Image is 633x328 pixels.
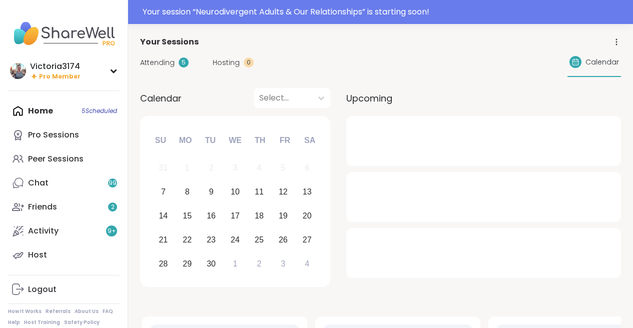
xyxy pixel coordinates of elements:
[585,57,619,67] span: Calendar
[185,161,190,174] div: 1
[64,319,100,326] a: Safety Policy
[272,253,294,274] div: Choose Friday, October 3rd, 2025
[231,233,240,246] div: 24
[111,203,115,211] span: 2
[153,253,174,274] div: Choose Sunday, September 28th, 2025
[233,161,238,174] div: 3
[8,319,20,326] a: Help
[159,233,168,246] div: 21
[272,157,294,179] div: Not available Friday, September 5th, 2025
[140,36,199,48] span: Your Sessions
[233,257,238,270] div: 1
[108,227,116,235] span: 9 +
[274,129,296,151] div: Fr
[281,257,285,270] div: 3
[255,209,264,222] div: 18
[255,233,264,246] div: 25
[177,157,198,179] div: Not available Monday, September 1st, 2025
[30,61,81,72] div: Victoria3174
[225,205,246,227] div: Choose Wednesday, September 17th, 2025
[159,161,168,174] div: 31
[28,129,79,140] div: Pro Sessions
[177,205,198,227] div: Choose Monday, September 15th, 2025
[103,308,113,315] a: FAQ
[39,72,81,81] span: Pro Member
[8,219,120,243] a: Activity9+
[296,157,318,179] div: Not available Saturday, September 6th, 2025
[305,257,309,270] div: 4
[249,229,270,250] div: Choose Thursday, September 25th, 2025
[28,177,49,188] div: Chat
[303,233,312,246] div: 27
[153,205,174,227] div: Choose Sunday, September 14th, 2025
[28,225,59,236] div: Activity
[303,209,312,222] div: 20
[281,161,285,174] div: 5
[28,153,84,164] div: Peer Sessions
[201,181,222,203] div: Choose Tuesday, September 9th, 2025
[8,277,120,301] a: Logout
[153,157,174,179] div: Not available Sunday, August 31st, 2025
[8,308,42,315] a: How It Works
[8,123,120,147] a: Pro Sessions
[296,181,318,203] div: Choose Saturday, September 13th, 2025
[225,181,246,203] div: Choose Wednesday, September 10th, 2025
[207,209,216,222] div: 16
[183,209,192,222] div: 15
[28,249,47,260] div: Host
[8,195,120,219] a: Friends2
[296,253,318,274] div: Choose Saturday, October 4th, 2025
[201,253,222,274] div: Choose Tuesday, September 30th, 2025
[346,91,392,105] span: Upcoming
[24,319,60,326] a: Host Training
[249,157,270,179] div: Not available Thursday, September 4th, 2025
[10,63,26,79] img: Victoria3174
[209,161,214,174] div: 2
[201,157,222,179] div: Not available Tuesday, September 2nd, 2025
[159,257,168,270] div: 28
[179,57,189,67] div: 5
[8,243,120,267] a: Host
[207,233,216,246] div: 23
[257,257,261,270] div: 2
[28,201,57,212] div: Friends
[255,185,264,198] div: 11
[151,156,319,275] div: month 2025-09
[279,209,288,222] div: 19
[249,253,270,274] div: Choose Thursday, October 2nd, 2025
[209,185,214,198] div: 9
[8,171,120,195] a: Chat99
[150,129,172,151] div: Su
[183,233,192,246] div: 22
[279,233,288,246] div: 26
[231,185,240,198] div: 10
[305,161,309,174] div: 6
[174,129,196,151] div: Mo
[225,253,246,274] div: Choose Wednesday, October 1st, 2025
[75,308,99,315] a: About Us
[183,257,192,270] div: 29
[279,185,288,198] div: 12
[109,179,117,187] span: 99
[201,229,222,250] div: Choose Tuesday, September 23rd, 2025
[8,16,120,51] img: ShareWell Nav Logo
[140,57,175,68] span: Attending
[249,129,271,151] div: Th
[8,147,120,171] a: Peer Sessions
[224,129,246,151] div: We
[161,185,166,198] div: 7
[272,205,294,227] div: Choose Friday, September 19th, 2025
[207,257,216,270] div: 30
[213,57,240,68] span: Hosting
[177,229,198,250] div: Choose Monday, September 22nd, 2025
[303,185,312,198] div: 13
[153,229,174,250] div: Choose Sunday, September 21st, 2025
[257,161,261,174] div: 4
[272,181,294,203] div: Choose Friday, September 12th, 2025
[159,209,168,222] div: 14
[28,284,57,295] div: Logout
[143,6,627,18] div: Your session “ Neurodivergent Adults & Our Relationships ” is starting soon!
[225,229,246,250] div: Choose Wednesday, September 24th, 2025
[249,181,270,203] div: Choose Thursday, September 11th, 2025
[272,229,294,250] div: Choose Friday, September 26th, 2025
